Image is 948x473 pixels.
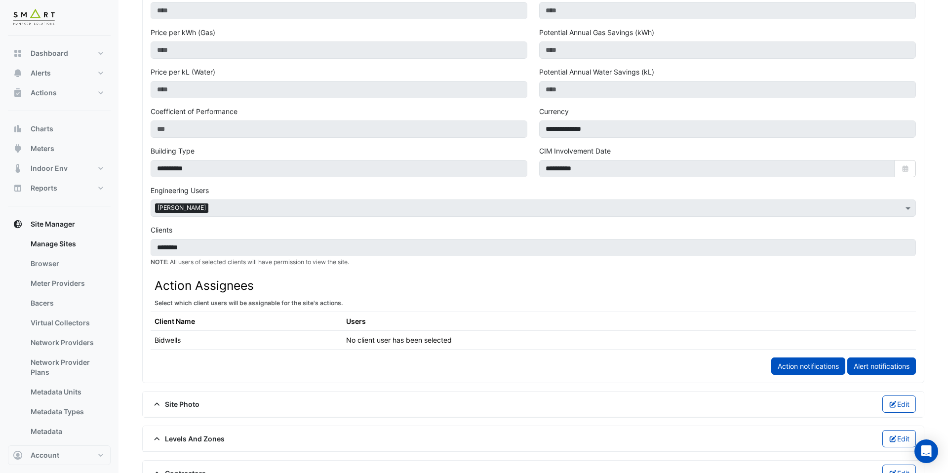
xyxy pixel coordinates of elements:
th: Users [342,312,725,331]
span: Actions [31,88,57,98]
button: Reports [8,178,111,198]
button: Dashboard [8,43,111,63]
label: CIM Involvement Date [539,146,611,156]
button: Meters [8,139,111,158]
button: Edit [882,430,916,447]
label: Clients [151,225,172,235]
span: Charts [31,124,53,134]
label: Engineering Users [151,185,209,196]
a: Virtual Collectors [23,313,111,333]
a: Network Provider Plans [23,353,111,382]
h3: Action Assignees [155,278,912,293]
label: Building Type [151,146,195,156]
button: Charts [8,119,111,139]
span: Reports [31,183,57,193]
span: Meters [31,144,54,154]
a: Metadata Types [23,402,111,422]
app-icon: Actions [13,88,23,98]
a: Meter Providers [23,274,111,293]
a: Browser [23,254,111,274]
a: Meters [23,441,111,461]
div: Open Intercom Messenger [914,439,938,463]
small: : All users of selected clients will have permission to view the site. [151,258,349,266]
label: Potential Annual Gas Savings (kWh) [539,27,654,38]
button: Actions [8,83,111,103]
a: Metadata [23,422,111,441]
app-icon: Meters [13,144,23,154]
a: Metadata Units [23,382,111,402]
span: Levels And Zones [151,434,225,444]
div: Bidwells [155,335,181,345]
label: Price per kL (Water) [151,67,215,77]
button: Edit [882,395,916,413]
span: [PERSON_NAME] [155,203,208,212]
app-icon: Alerts [13,68,23,78]
label: Currency [539,106,569,117]
img: Company Logo [12,8,56,28]
a: Manage Sites [23,234,111,254]
app-icon: Indoor Env [13,163,23,173]
label: Price per kWh (Gas) [151,27,215,38]
button: Indoor Env [8,158,111,178]
a: Network Providers [23,333,111,353]
a: Action notifications [771,357,845,375]
a: Alert notifications [847,357,916,375]
strong: NOTE [151,258,167,266]
app-icon: Reports [13,183,23,193]
app-icon: Dashboard [13,48,23,58]
a: Bacers [23,293,111,313]
label: Potential Annual Water Savings (kL) [539,67,654,77]
span: Alerts [31,68,51,78]
td: No client user has been selected [342,331,725,350]
app-icon: Site Manager [13,219,23,229]
small: Select which client users will be assignable for the site's actions. [155,299,343,307]
span: Account [31,450,59,460]
app-icon: Charts [13,124,23,134]
span: Site Manager [31,219,75,229]
button: Site Manager [8,214,111,234]
span: Dashboard [31,48,68,58]
label: Coefficient of Performance [151,106,237,117]
span: Site Photo [151,399,199,409]
th: Client Name [151,312,342,331]
span: Indoor Env [31,163,68,173]
button: Account [8,445,111,465]
button: Alerts [8,63,111,83]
